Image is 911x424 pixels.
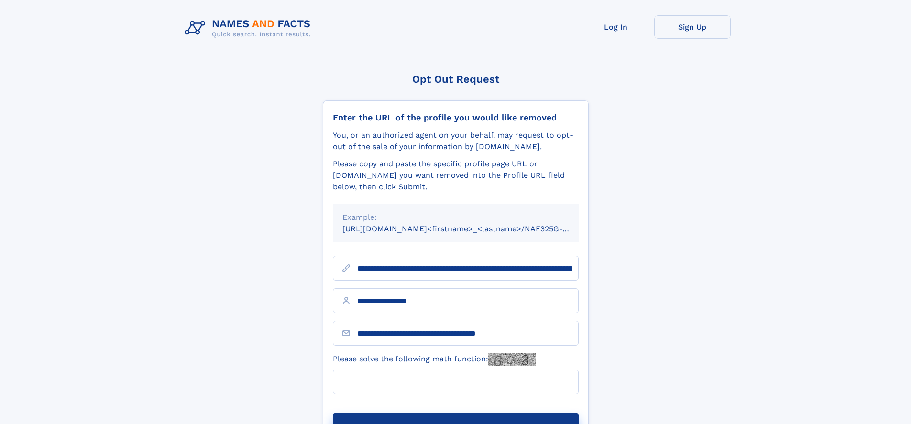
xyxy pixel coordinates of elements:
[333,353,536,366] label: Please solve the following math function:
[181,15,318,41] img: Logo Names and Facts
[333,130,579,152] div: You, or an authorized agent on your behalf, may request to opt-out of the sale of your informatio...
[654,15,731,39] a: Sign Up
[323,73,589,85] div: Opt Out Request
[342,224,597,233] small: [URL][DOMAIN_NAME]<firstname>_<lastname>/NAF325G-xxxxxxxx
[333,112,579,123] div: Enter the URL of the profile you would like removed
[342,212,569,223] div: Example:
[578,15,654,39] a: Log In
[333,158,579,193] div: Please copy and paste the specific profile page URL on [DOMAIN_NAME] you want removed into the Pr...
